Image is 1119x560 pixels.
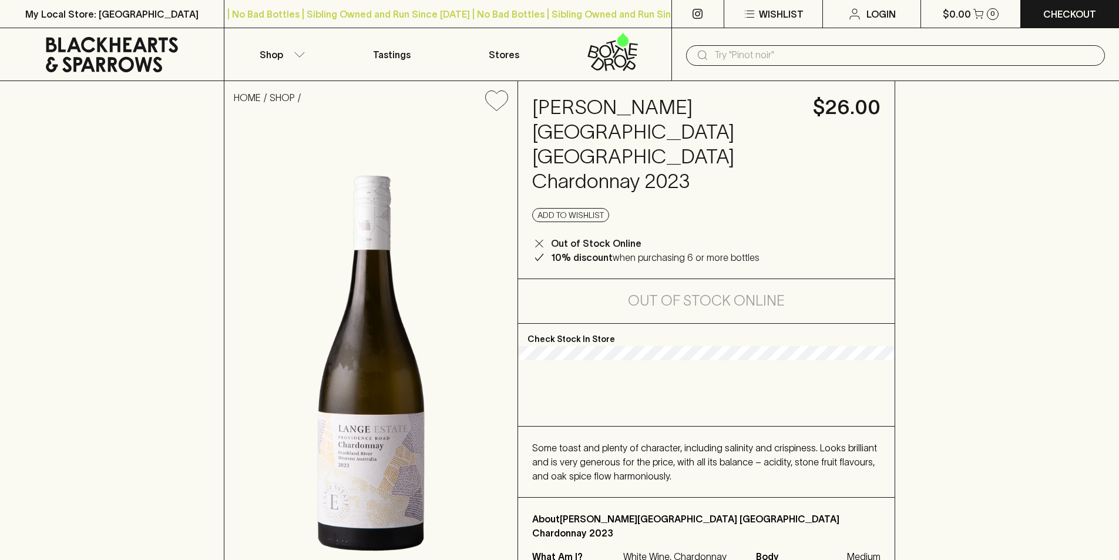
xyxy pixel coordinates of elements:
[373,48,411,62] p: Tastings
[1043,7,1096,21] p: Checkout
[628,291,785,310] h5: Out of Stock Online
[270,92,295,103] a: SHOP
[532,95,799,194] h4: [PERSON_NAME][GEOGRAPHIC_DATA] [GEOGRAPHIC_DATA] Chardonnay 2023
[234,92,261,103] a: HOME
[260,48,283,62] p: Shop
[480,86,513,116] button: Add to wishlist
[551,250,760,264] p: when purchasing 6 or more bottles
[943,7,971,21] p: $0.00
[532,442,877,481] span: Some toast and plenty of character, including salinity and crispiness. Looks brilliant and is ver...
[551,236,641,250] p: Out of Stock Online
[25,7,199,21] p: My Local Store: [GEOGRAPHIC_DATA]
[551,252,613,263] b: 10% discount
[224,28,336,81] button: Shop
[336,28,448,81] a: Tastings
[714,46,1096,65] input: Try "Pinot noir"
[813,95,881,120] h4: $26.00
[759,7,804,21] p: Wishlist
[990,11,995,17] p: 0
[489,48,519,62] p: Stores
[866,7,896,21] p: Login
[532,512,881,540] p: About [PERSON_NAME][GEOGRAPHIC_DATA] [GEOGRAPHIC_DATA] Chardonnay 2023
[448,28,560,81] a: Stores
[518,324,895,346] p: Check Stock In Store
[532,208,609,222] button: Add to wishlist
